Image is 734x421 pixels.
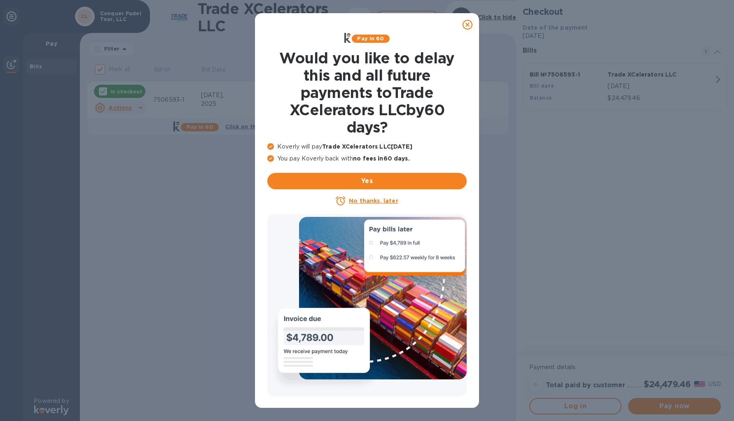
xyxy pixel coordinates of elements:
[349,198,398,204] u: No thanks, later
[267,173,467,189] button: Yes
[267,154,467,163] p: You pay Koverly back with
[267,142,467,151] p: Koverly will pay
[274,176,460,186] span: Yes
[322,143,412,150] b: Trade XCelerators LLC [DATE]
[267,49,467,136] h1: Would you like to delay this and all future payments to Trade XCelerators LLC by 60 days ?
[357,35,384,42] b: Pay in 60
[353,155,409,162] b: no fees in 60 days .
